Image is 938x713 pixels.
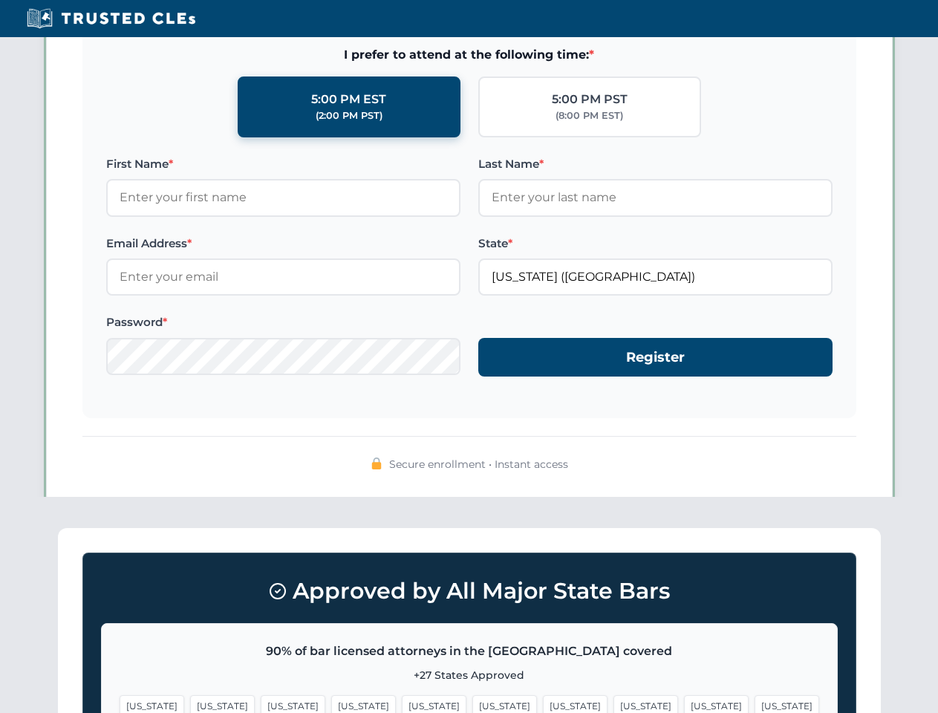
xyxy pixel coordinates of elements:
[22,7,200,30] img: Trusted CLEs
[389,456,568,472] span: Secure enrollment • Instant access
[478,179,833,216] input: Enter your last name
[106,155,460,173] label: First Name
[478,338,833,377] button: Register
[106,235,460,253] label: Email Address
[478,258,833,296] input: Missouri (MO)
[478,235,833,253] label: State
[552,90,628,109] div: 5:00 PM PST
[106,258,460,296] input: Enter your email
[106,179,460,216] input: Enter your first name
[371,458,382,469] img: 🔒
[120,667,819,683] p: +27 States Approved
[316,108,382,123] div: (2:00 PM PST)
[106,45,833,65] span: I prefer to attend at the following time:
[101,571,838,611] h3: Approved by All Major State Bars
[120,642,819,661] p: 90% of bar licensed attorneys in the [GEOGRAPHIC_DATA] covered
[556,108,623,123] div: (8:00 PM EST)
[478,155,833,173] label: Last Name
[106,313,460,331] label: Password
[311,90,386,109] div: 5:00 PM EST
